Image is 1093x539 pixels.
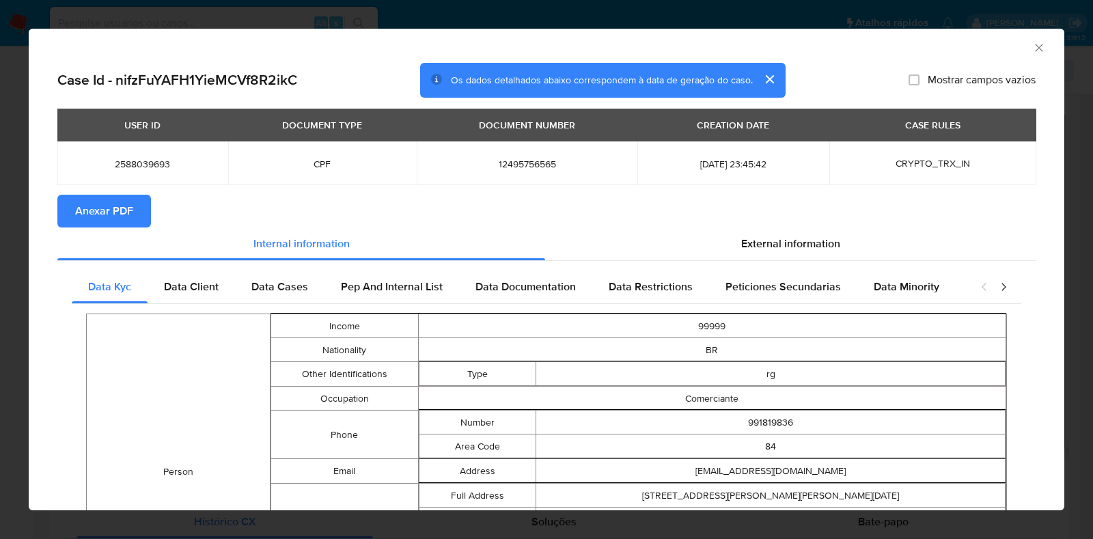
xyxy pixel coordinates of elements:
span: External information [741,236,840,251]
td: Income [271,314,418,338]
td: 99999 [418,314,1006,338]
span: Data Cases [251,279,308,294]
div: closure-recommendation-modal [29,29,1064,510]
span: CRYPTO_TRX_IN [896,156,970,170]
span: Anexar PDF [75,196,133,226]
div: Detailed internal info [72,271,967,303]
td: [STREET_ADDRESS][PERSON_NAME][PERSON_NAME][DATE] [536,484,1006,508]
span: 12495756565 [433,158,621,170]
td: [EMAIL_ADDRESS][DOMAIN_NAME] [536,459,1006,483]
td: Phone [271,411,418,459]
button: cerrar [753,63,786,96]
td: 991819836 [536,411,1006,434]
td: Other Identifications [271,362,418,387]
span: Os dados detalhados abaixo correspondem à data de geração do caso. [451,73,753,87]
span: Peticiones Secundarias [725,279,841,294]
h2: Case Id - nifzFuYAFH1YieMCVf8R2ikC [57,71,297,89]
button: Anexar PDF [57,195,151,227]
td: Comerciante [418,387,1006,411]
div: USER ID [116,113,169,137]
td: Full Address [419,484,536,508]
td: 84 [536,434,1006,458]
span: CPF [245,158,401,170]
span: Mostrar campos vazios [928,73,1036,87]
span: [DATE] 23:45:42 [654,158,812,170]
td: Address [419,459,536,483]
td: Email [271,459,418,484]
span: 2588039693 [74,158,212,170]
span: Pep And Internal List [341,279,443,294]
td: Additional Info [419,508,536,531]
div: DOCUMENT TYPE [274,113,370,137]
td: Nationality [271,338,418,362]
input: Mostrar campos vazios [909,74,919,85]
div: CREATION DATE [689,113,777,137]
span: Data Client [164,279,219,294]
div: Detailed info [57,227,1036,260]
span: Data Minority [874,279,939,294]
td: BR [418,338,1006,362]
td: Occupation [271,387,418,411]
span: Data Restrictions [609,279,693,294]
div: DOCUMENT NUMBER [471,113,583,137]
div: CASE RULES [897,113,969,137]
td: Lava jato [536,508,1006,531]
span: Data Documentation [475,279,576,294]
td: rg [536,362,1006,386]
td: Area Code [419,434,536,458]
td: Type [419,362,536,386]
button: Fechar a janela [1032,41,1044,53]
span: Data Kyc [88,279,131,294]
td: Number [419,411,536,434]
span: Internal information [253,236,350,251]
